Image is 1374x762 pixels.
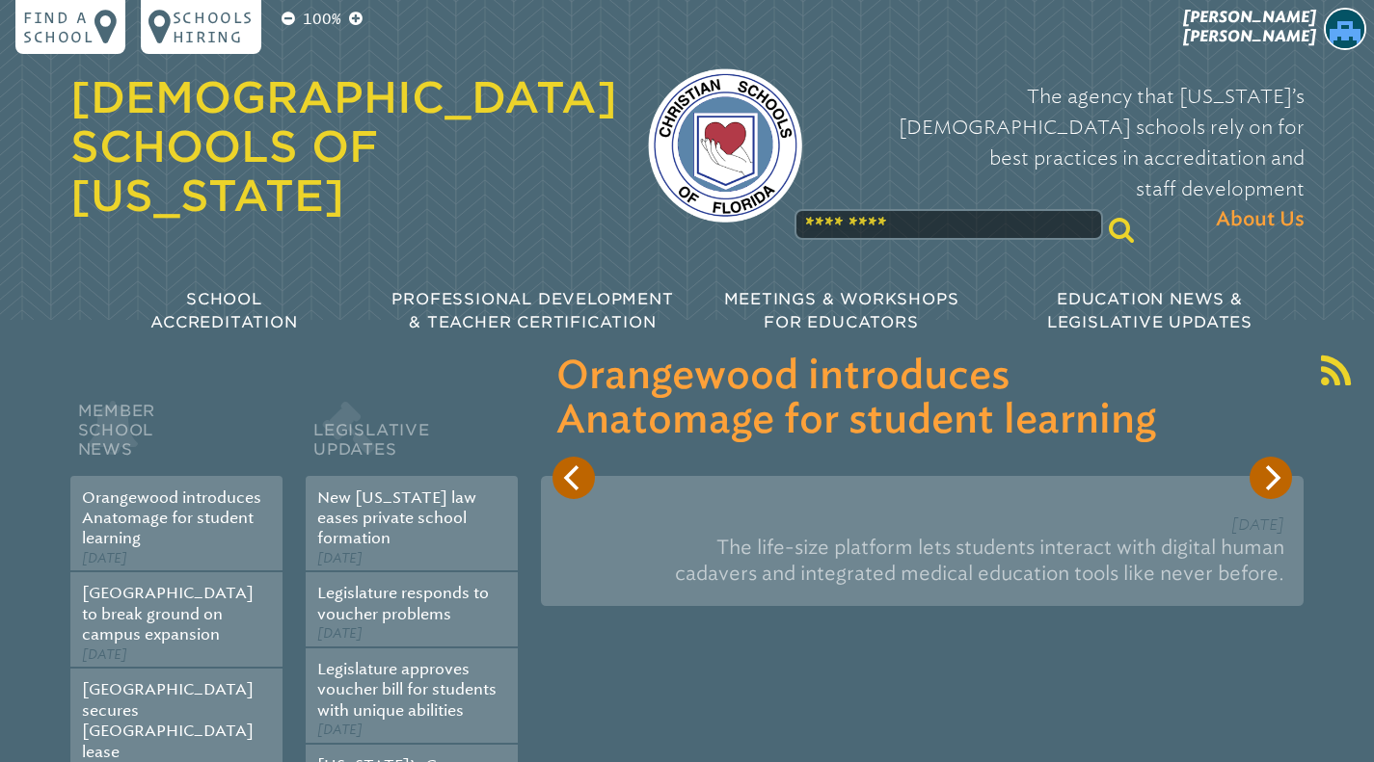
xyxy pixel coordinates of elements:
p: Find a school [23,8,94,46]
span: Meetings & Workshops for Educators [724,290,959,331]
h2: Member School News [70,397,283,476]
p: The life-size platform lets students interact with digital human cadavers and integrated medical ... [560,527,1284,594]
p: 100% [299,8,345,31]
h3: Orangewood introduces Anatomage for student learning [556,355,1288,443]
img: csf-logo-web-colors.png [648,68,802,223]
p: The agency that [US_STATE]’s [DEMOGRAPHIC_DATA] schools rely on for best practices in accreditati... [833,81,1305,235]
span: Professional Development & Teacher Certification [391,290,673,331]
span: [DATE] [82,550,127,566]
span: [DATE] [1231,515,1284,534]
span: [DATE] [82,646,127,663]
img: 49a54f7e02998ca6e2af28b0999cb579 [1324,8,1366,50]
span: [DATE] [317,625,363,642]
button: Previous [552,457,595,499]
a: Legislature approves voucher bill for students with unique abilities [317,660,497,720]
span: About Us [1216,204,1305,235]
a: [GEOGRAPHIC_DATA] secures [GEOGRAPHIC_DATA] lease [82,680,254,760]
p: Schools Hiring [173,8,254,46]
span: [DATE] [317,722,363,738]
a: Legislature responds to voucher problems [317,584,489,622]
a: [DEMOGRAPHIC_DATA] Schools of [US_STATE] [70,72,617,221]
span: [PERSON_NAME] [PERSON_NAME] [1183,8,1316,45]
span: Education News & Legislative Updates [1047,290,1253,331]
a: Orangewood introduces Anatomage for student learning [82,488,261,548]
span: [DATE] [317,550,363,566]
a: [GEOGRAPHIC_DATA] to break ground on campus expansion [82,584,254,644]
span: School Accreditation [150,290,297,331]
a: New [US_STATE] law eases private school formation [317,488,476,548]
button: Next [1250,457,1292,499]
h2: Legislative Updates [306,397,518,476]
